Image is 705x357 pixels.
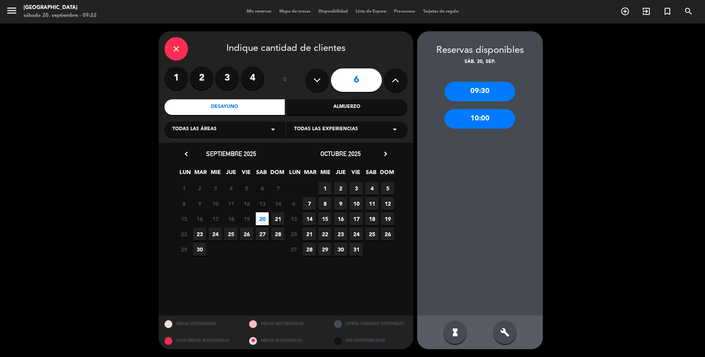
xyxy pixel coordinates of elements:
span: 8 [318,197,331,210]
span: 30 [193,243,206,256]
i: exit_to_app [642,7,651,16]
div: ó [272,66,298,94]
span: Todas las experiencias [294,126,358,133]
span: 10 [209,197,222,210]
div: 10:00 [445,109,515,129]
span: 7 [271,182,284,195]
i: chevron_right [381,150,390,158]
span: 26 [381,228,394,240]
span: 12 [381,197,394,210]
span: 24 [209,228,222,240]
i: chevron_left [182,150,190,158]
i: close [172,44,181,54]
span: Todas las áreas [172,126,217,133]
span: 25 [224,228,237,240]
span: SAB [255,168,268,181]
span: 8 [177,197,190,210]
span: 15 [177,212,190,225]
label: 2 [190,66,213,90]
i: hourglass_full [450,328,460,337]
span: 12 [240,197,253,210]
span: 16 [193,212,206,225]
span: 4 [365,182,378,195]
span: 20 [256,212,269,225]
span: 27 [287,243,300,256]
div: sábado 20. septiembre - 09:22 [23,12,97,20]
i: build [500,328,510,337]
span: JUE [334,168,347,181]
span: 11 [224,197,237,210]
label: 4 [241,66,264,90]
i: search [684,7,693,16]
span: 1 [177,182,190,195]
span: octubre 2025 [320,150,361,158]
span: LUN [179,168,192,181]
div: Desayuno [164,99,285,115]
span: 16 [334,212,347,225]
span: Disponibilidad [315,9,352,14]
i: menu [6,5,18,16]
span: 31 [350,243,363,256]
span: SAB [365,168,378,181]
span: 10 [350,197,363,210]
i: add_circle_outline [620,7,630,16]
label: 1 [164,66,188,90]
span: 14 [303,212,316,225]
button: menu [6,5,18,19]
div: sáb. 20, sep. [417,58,543,66]
span: 4 [224,182,237,195]
span: DOM [270,168,283,181]
span: JUE [224,168,237,181]
span: 15 [318,212,331,225]
span: 5 [240,182,253,195]
span: 17 [209,212,222,225]
span: Pre-acceso [390,9,419,14]
span: 18 [224,212,237,225]
span: 3 [209,182,222,195]
span: Lista de Espera [352,9,390,14]
span: LUN [288,168,301,181]
div: MESAS DISPONIBLES [159,316,244,332]
span: 3 [350,182,363,195]
div: MESAS BLOQUEADAS [243,332,328,349]
div: [GEOGRAPHIC_DATA] [23,4,97,12]
span: VIE [240,168,253,181]
span: 25 [365,228,378,240]
span: 23 [193,228,206,240]
i: turned_in_not [663,7,672,16]
span: Tarjetas de regalo [419,9,463,14]
i: arrow_drop_down [268,125,278,134]
span: 26 [240,228,253,240]
span: 24 [350,228,363,240]
span: 9 [334,197,347,210]
div: SIN DISPONIBILIDAD [328,332,413,349]
span: 5 [381,182,394,195]
span: Mapa de mesas [275,9,315,14]
span: 19 [240,212,253,225]
span: 20 [287,228,300,240]
span: Mis reservas [243,9,275,14]
i: arrow_drop_down [390,125,399,134]
span: 13 [256,197,269,210]
div: MESAS RESTRINGIDAS [243,316,328,332]
div: Reservas disponibles [417,43,543,58]
span: MIE [319,168,332,181]
span: 17 [350,212,363,225]
span: 11 [365,197,378,210]
div: SOLO MESAS BLOQUEADAS [159,332,244,349]
span: 21 [271,212,284,225]
span: 22 [318,228,331,240]
span: 18 [365,212,378,225]
span: 30 [334,243,347,256]
span: 29 [318,243,331,256]
span: 9 [193,197,206,210]
span: 27 [256,228,269,240]
div: Almuerzo [287,99,407,115]
span: VIE [349,168,362,181]
span: 19 [381,212,394,225]
label: 3 [215,66,239,90]
span: 6 [256,182,269,195]
span: DOM [380,168,393,181]
span: 21 [303,228,316,240]
div: 09:30 [445,82,515,101]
